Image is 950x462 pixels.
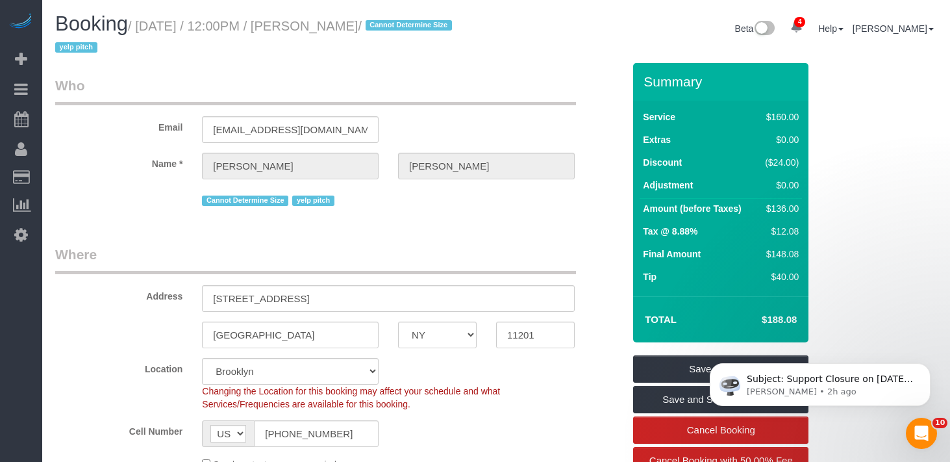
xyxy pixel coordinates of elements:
[45,420,192,438] label: Cell Number
[643,248,701,261] label: Final Amount
[723,314,797,326] h4: $188.08
[644,74,802,89] h3: Summary
[202,196,288,206] span: Cannot Determine Size
[643,225,697,238] label: Tax @ 8.88%
[760,225,799,238] div: $12.08
[633,417,808,444] a: Cancel Booking
[853,23,934,34] a: [PERSON_NAME]
[55,12,128,35] span: Booking
[760,179,799,192] div: $0.00
[643,133,671,146] label: Extras
[292,196,334,206] span: yelp pitch
[633,386,808,413] a: Save and Send Message...
[760,156,799,169] div: ($24.00)
[45,285,192,303] label: Address
[753,21,775,38] img: New interface
[818,23,844,34] a: Help
[202,386,500,409] span: Changing the Location for this booking may affect your schedule and what Services/Frequencies are...
[643,156,682,169] label: Discount
[784,13,809,42] a: 4
[932,418,947,428] span: 10
[760,133,799,146] div: $0.00
[760,110,799,123] div: $160.00
[643,270,656,283] label: Tip
[760,248,799,261] div: $148.08
[794,17,805,27] span: 4
[366,20,452,31] span: Cannot Determine Size
[645,314,677,325] strong: Total
[906,418,937,449] iframe: Intercom live chat
[735,23,775,34] a: Beta
[8,13,34,31] img: Automaid Logo
[633,355,808,383] a: Save Changes
[45,358,192,376] label: Location
[398,153,575,179] input: Last Name
[643,110,675,123] label: Service
[55,76,576,105] legend: Who
[55,42,97,53] span: yelp pitch
[55,245,576,274] legend: Where
[55,19,456,55] small: / [DATE] / 12:00PM / [PERSON_NAME]
[45,153,192,170] label: Name *
[202,322,379,348] input: City
[643,202,741,215] label: Amount (before Taxes)
[202,116,379,143] input: Email
[254,420,379,447] input: Cell Number
[690,336,950,427] iframe: Intercom notifications message
[202,153,379,179] input: First Name
[760,270,799,283] div: $40.00
[45,116,192,134] label: Email
[643,179,693,192] label: Adjustment
[496,322,575,348] input: Zip Code
[760,202,799,215] div: $136.00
